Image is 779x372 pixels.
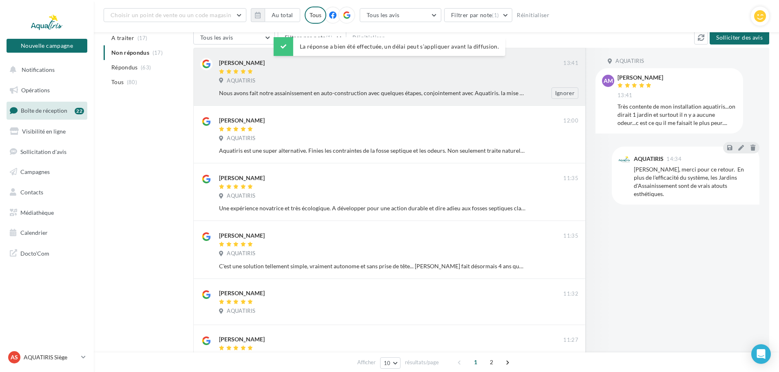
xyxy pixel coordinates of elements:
[5,102,89,119] a: Boîte de réception22
[5,184,89,201] a: Contacts
[485,356,498,369] span: 2
[20,209,54,216] span: Médiathèque
[227,250,255,257] span: AQUATIRIS
[219,174,265,182] div: [PERSON_NAME]
[219,232,265,240] div: [PERSON_NAME]
[22,66,55,73] span: Notifications
[20,189,43,196] span: Contacts
[219,59,265,67] div: [PERSON_NAME]
[227,192,255,200] span: AQUATIRIS
[127,79,137,85] span: (80)
[357,359,376,366] span: Afficher
[634,156,664,162] div: AQUATIRIS
[265,8,300,22] button: Au total
[219,335,265,343] div: [PERSON_NAME]
[219,89,525,97] div: Nous avons fait notre assainissement en auto-construction avec quelques étapes, conjointement ave...
[227,77,255,85] span: AQUATIRIS
[563,117,578,125] span: 12:00
[563,290,578,298] span: 11:32
[617,92,633,99] span: 13:41
[7,350,87,365] a: AS AQUATIRIS Siège
[5,143,89,160] a: Sollicitation d'avis
[5,61,86,78] button: Notifications
[251,8,300,22] button: Au total
[5,163,89,180] a: Campagnes
[219,262,525,270] div: C'est une solution tellement simple, vraiment autonome et sans prise de tête... [PERSON_NAME] fai...
[137,35,148,41] span: (17)
[710,31,769,45] button: Solliciter des avis
[563,232,578,240] span: 11:35
[193,31,275,45] button: Tous les avis
[5,82,89,99] a: Opérations
[563,175,578,182] span: 11:35
[349,33,388,42] button: Réinitialiser
[634,165,753,198] div: [PERSON_NAME], merci pour ce retour. En plus de l'efficacité du système, les Jardins d'Assainisse...
[360,8,441,22] button: Tous les avis
[219,147,525,155] div: Aquatiris est une super alternative. Finies les contraintes de la fosse septique et les odeurs. N...
[617,102,737,127] div: Très contente de mon installation aquatiris...on dirait 1 jardin et surtout il n y a aucune odeur...
[227,307,255,315] span: AQUATIRIS
[219,116,265,125] div: [PERSON_NAME]
[111,34,134,42] span: A traiter
[615,58,644,65] span: AQUATIRIS
[227,135,255,142] span: AQUATIRIS
[274,37,505,56] div: La réponse a bien été effectuée, un délai peut s’appliquer avant la diffusion.
[492,12,499,18] span: (1)
[22,128,66,135] span: Visibilité en ligne
[751,344,771,364] div: Open Intercom Messenger
[200,34,233,41] span: Tous les avis
[469,356,482,369] span: 1
[444,8,513,22] button: Filtrer par note(1)
[367,11,400,18] span: Tous les avis
[380,357,401,369] button: 10
[111,63,138,71] span: Répondus
[563,60,578,67] span: 13:41
[219,204,525,212] div: Une expérience novatrice et très écologique. A développer pour une action durable et dire adieu a...
[20,148,66,155] span: Sollicitation d'avis
[111,11,231,18] span: Choisir un point de vente ou un code magasin
[5,224,89,241] a: Calendrier
[5,204,89,221] a: Médiathèque
[563,336,578,344] span: 11:27
[7,39,87,53] button: Nouvelle campagne
[513,10,553,20] button: Réinitialiser
[326,34,333,41] span: (1)
[104,8,246,22] button: Choisir un point de vente ou un code magasin
[5,123,89,140] a: Visibilité en ligne
[617,75,663,80] div: [PERSON_NAME]
[11,353,18,361] span: AS
[5,245,89,262] a: Docto'Com
[141,64,151,71] span: (63)
[20,248,49,258] span: Docto'Com
[111,78,124,86] span: Tous
[20,229,48,236] span: Calendrier
[604,77,613,85] span: AM
[24,353,78,361] p: AQUATIRIS Siège
[405,359,439,366] span: résultats/page
[219,289,265,297] div: [PERSON_NAME]
[551,87,578,99] button: Ignorer
[20,168,50,175] span: Campagnes
[384,360,391,366] span: 10
[21,107,67,114] span: Boîte de réception
[305,7,326,24] div: Tous
[666,156,682,162] span: 14:34
[75,108,84,114] div: 22
[21,87,50,94] span: Opérations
